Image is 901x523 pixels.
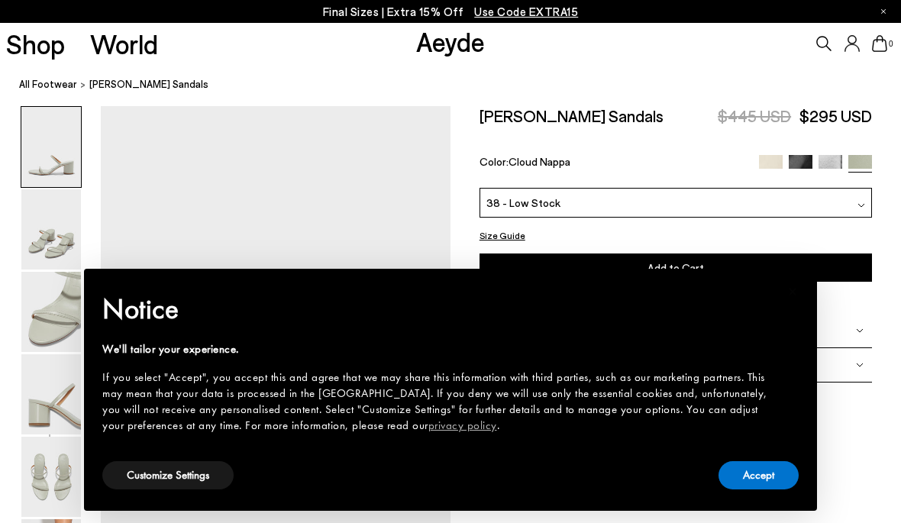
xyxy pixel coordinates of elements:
[428,418,497,433] a: privacy policy
[774,273,811,310] button: Close this notice
[102,341,774,357] div: We'll tailor your experience.
[102,370,774,434] div: If you select "Accept", you accept this and agree that we may share this information with third p...
[102,289,774,329] h2: Notice
[719,461,799,489] button: Accept
[102,461,234,489] button: Customize Settings
[788,279,798,303] span: ×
